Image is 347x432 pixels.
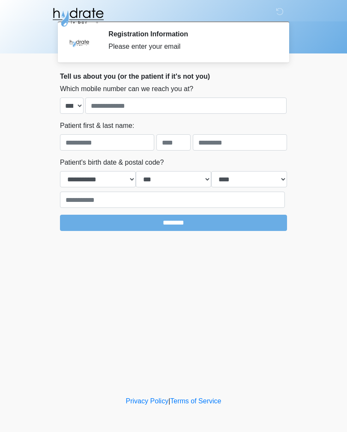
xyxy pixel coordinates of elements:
[60,84,193,94] label: Which mobile number can we reach you at?
[60,121,134,131] label: Patient first & last name:
[66,30,92,56] img: Agent Avatar
[51,6,105,28] img: Hydrate IV Bar - Fort Collins Logo
[170,397,221,405] a: Terms of Service
[60,157,164,168] label: Patient's birth date & postal code?
[126,397,169,405] a: Privacy Policy
[108,41,274,52] div: Please enter your email
[60,72,287,80] h2: Tell us about you (or the patient if it's not you)
[168,397,170,405] a: |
